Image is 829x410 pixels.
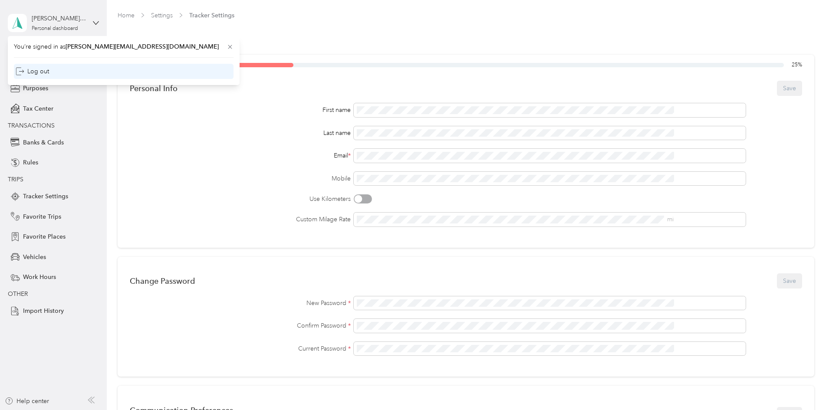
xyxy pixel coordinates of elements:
label: New Password [130,298,351,308]
span: 25 % [792,61,802,69]
span: Tracker Settings [23,192,68,201]
label: Use Kilometers [130,194,351,203]
label: Custom Milage Rate [130,215,351,224]
div: Log out [16,67,49,76]
span: TRIPS [8,176,23,183]
iframe: Everlance-gr Chat Button Frame [780,361,829,410]
span: mi [667,216,674,223]
a: Settings [151,12,173,19]
div: First name [130,105,351,115]
span: Import History [23,306,64,315]
span: Vehicles [23,253,46,262]
div: Email [130,151,351,160]
span: OTHER [8,290,28,298]
div: [PERSON_NAME][EMAIL_ADDRESS][DOMAIN_NAME] [32,14,86,23]
label: Confirm Password [130,321,351,330]
span: Favorite Places [23,232,66,241]
label: Current Password [130,344,351,353]
span: Tracker Settings [189,11,234,20]
label: Mobile [130,174,351,183]
span: Favorite Trips [23,212,61,221]
span: Tax Center [23,104,53,113]
div: Last name [130,128,351,138]
div: Change Password [130,276,195,285]
span: Work Hours [23,272,56,282]
span: [PERSON_NAME][EMAIL_ADDRESS][DOMAIN_NAME] [66,43,219,50]
span: Rules [23,158,38,167]
span: TRANSACTIONS [8,122,55,129]
span: Banks & Cards [23,138,64,147]
div: Personal dashboard [32,26,78,31]
span: Purposes [23,84,48,93]
button: Help center [5,397,49,406]
a: Home [118,12,135,19]
div: Personal Info [130,84,178,93]
span: You’re signed in as [14,42,234,51]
